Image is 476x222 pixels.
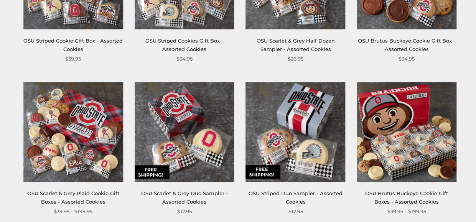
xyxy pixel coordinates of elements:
a: OSU Scarlet & Grey Half Dozen Sampler - Assorted Cookies [256,38,334,52]
span: $39.95 [65,55,81,63]
iframe: Sign Up via Text for Offers [6,193,79,216]
a: OSU Scarlet & Grey Plaid Cookie Gift Boxes - Assorted Cookies [27,190,119,204]
a: OSU Striped Cookies Gift Box - Assorted Cookies [145,38,223,52]
a: OSU Striped Cookie Gift Box - Assorted Cookies [23,38,123,52]
span: $39.95 - $199.95 [387,207,426,215]
span: $34.95 [176,55,193,63]
a: OSU Striped Duo Sampler - Assorted Cookies [249,190,343,204]
span: $34.95 [399,55,415,63]
a: OSU Brutus Buckeye Cookie Gift Box - Assorted Cookies [358,38,455,52]
img: OSU Scarlet & Grey Plaid Cookie Gift Boxes - Assorted Cookies [23,82,123,182]
a: OSU Striped Duo Sampler - Assorted Cookies [246,82,346,182]
img: OSU Scarlet & Grey Duo Sampler - Assorted Cookies [135,82,234,182]
a: OSU Brutus Buckeye Cookie Gift Boxes - Assorted Cookies [365,190,448,204]
span: $26.95 [288,55,303,63]
span: $12.95 [177,207,192,215]
img: OSU Striped Duo Sampler - Assorted Cookies [245,82,345,182]
a: OSU Scarlet & Grey Duo Sampler - Assorted Cookies [141,190,228,204]
img: OSU Brutus Buckeye Cookie Gift Boxes - Assorted Cookies [357,82,456,182]
span: $12.95 [288,207,303,215]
